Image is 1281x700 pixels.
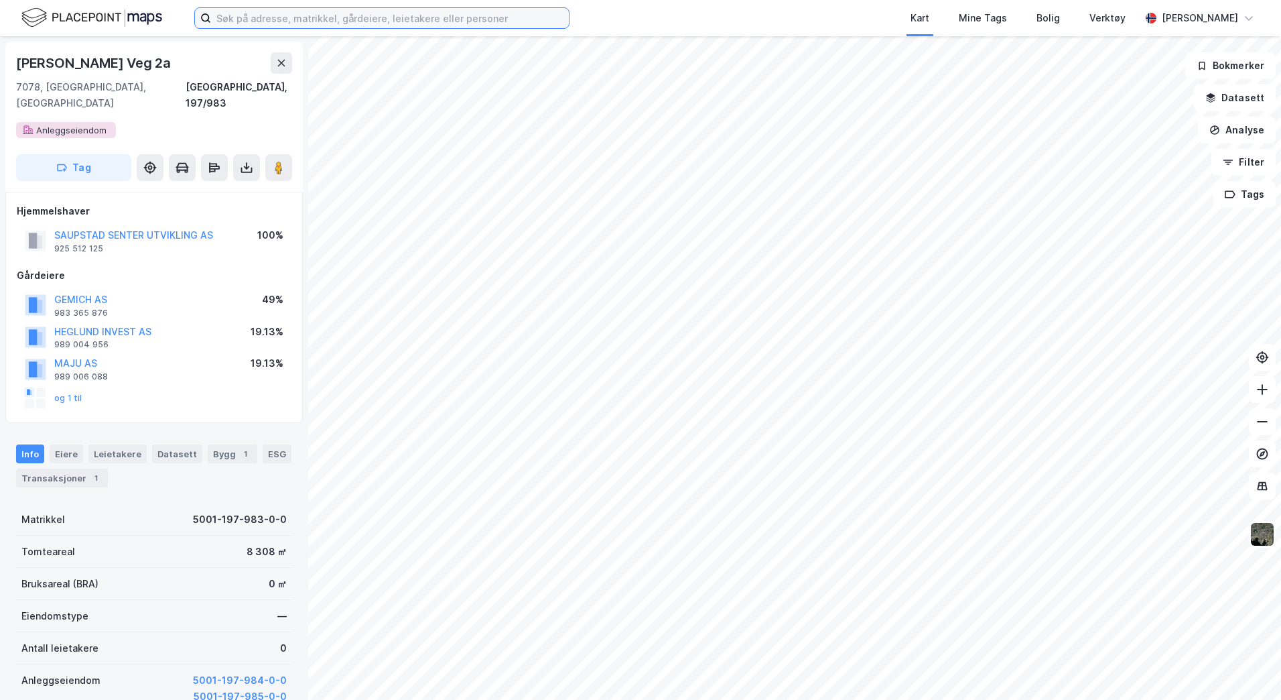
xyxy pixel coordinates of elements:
button: Tag [16,154,131,181]
div: Leietakere [88,445,147,463]
div: Verktøy [1089,10,1126,26]
div: Bygg [208,445,257,463]
div: Eiere [50,445,83,463]
div: Tomteareal [21,544,75,560]
div: 7078, [GEOGRAPHIC_DATA], [GEOGRAPHIC_DATA] [16,79,186,111]
div: Datasett [152,445,202,463]
img: 9k= [1250,522,1275,547]
div: 19.13% [251,355,283,371]
button: Filter [1211,149,1276,176]
div: 100% [257,227,283,243]
div: [GEOGRAPHIC_DATA], 197/983 [186,79,292,111]
div: [PERSON_NAME] [1162,10,1238,26]
div: — [277,608,287,624]
div: [PERSON_NAME] Veg 2a [16,52,174,74]
div: Gårdeiere [17,268,291,284]
div: 983 365 876 [54,308,108,318]
div: Bolig [1036,10,1060,26]
div: ESG [263,445,291,463]
div: 925 512 125 [54,243,103,254]
div: 8 308 ㎡ [247,544,287,560]
div: Matrikkel [21,512,65,528]
iframe: Chat Widget [1214,636,1281,700]
div: 1 [239,447,252,461]
div: Mine Tags [959,10,1007,26]
button: Datasett [1194,84,1276,111]
div: Anleggseiendom [21,673,100,689]
div: 0 ㎡ [269,576,287,592]
img: logo.f888ab2527a4732fd821a326f86c7f29.svg [21,6,162,30]
div: Eiendomstype [21,608,88,624]
div: Kontrollprogram for chat [1214,636,1281,700]
div: 49% [262,292,283,308]
input: Søk på adresse, matrikkel, gårdeiere, leietakere eller personer [211,8,569,28]
div: 5001-197-983-0-0 [193,512,287,528]
div: 19.13% [251,324,283,340]
div: Antall leietakere [21,640,98,656]
button: Analyse [1198,117,1276,143]
div: Info [16,445,44,463]
div: 1 [89,471,103,485]
div: Transaksjoner [16,469,108,487]
button: 5001-197-984-0-0 [193,673,287,689]
div: Hjemmelshaver [17,203,291,219]
button: Bokmerker [1185,52,1276,79]
div: 0 [280,640,287,656]
div: 989 006 088 [54,371,108,382]
div: 989 004 956 [54,339,109,350]
div: Kart [911,10,929,26]
div: Bruksareal (BRA) [21,576,98,592]
button: Tags [1213,181,1276,208]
